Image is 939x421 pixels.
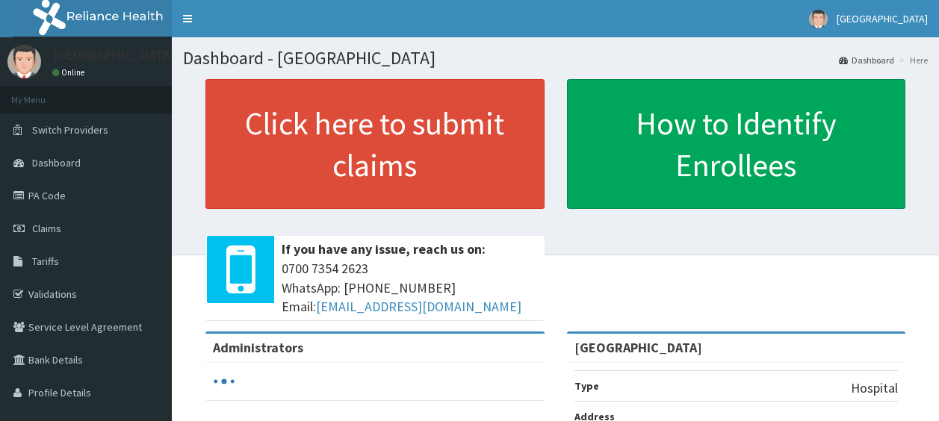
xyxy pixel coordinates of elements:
[213,370,235,393] svg: audio-loading
[851,378,898,398] p: Hospital
[32,156,81,169] span: Dashboard
[316,298,521,315] a: [EMAIL_ADDRESS][DOMAIN_NAME]
[282,259,537,316] span: 0700 7354 2623 WhatsApp: [PHONE_NUMBER] Email:
[574,379,599,393] b: Type
[32,222,61,235] span: Claims
[896,54,928,66] li: Here
[213,339,303,356] b: Administrators
[183,49,928,68] h1: Dashboard - [GEOGRAPHIC_DATA]
[567,79,906,209] a: How to Identify Enrollees
[32,255,59,268] span: Tariffs
[839,54,894,66] a: Dashboard
[837,12,928,25] span: [GEOGRAPHIC_DATA]
[574,339,702,356] strong: [GEOGRAPHIC_DATA]
[52,49,176,62] p: [GEOGRAPHIC_DATA]
[809,10,828,28] img: User Image
[7,45,41,78] img: User Image
[205,79,545,209] a: Click here to submit claims
[32,123,108,137] span: Switch Providers
[282,240,486,258] b: If you have any issue, reach us on:
[52,67,88,78] a: Online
